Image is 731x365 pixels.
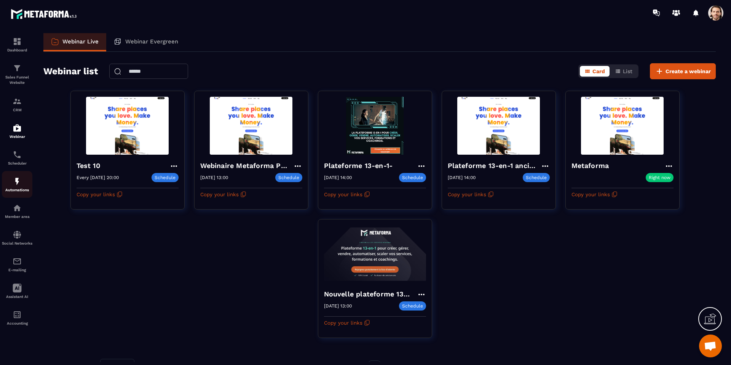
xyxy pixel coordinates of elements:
a: formationformationSales Funnel Website [2,58,32,91]
p: Social Networks [2,241,32,245]
h4: Metaforma [571,160,613,171]
a: emailemailE-mailing [2,251,32,278]
a: social-networksocial-networkSocial Networks [2,224,32,251]
p: [DATE] 14:00 [324,175,352,180]
p: [DATE] 14:00 [448,175,476,180]
img: email [13,257,22,266]
img: formation [13,37,22,46]
img: webinar-background [77,97,179,155]
p: Assistant AI [2,295,32,299]
img: scheduler [13,150,22,159]
h4: Webinaire Metaforma Plateforme 13-en-1 [200,160,293,171]
p: CRM [2,108,32,112]
a: formationformationDashboard [2,31,32,58]
img: automations [13,203,22,213]
p: Webinar Live [62,38,99,45]
div: Ouvrir le chat [699,335,722,357]
h4: Nouvelle plateforme 13-en-1 [324,289,417,299]
img: webinar-background [571,97,674,155]
h4: Test 10 [77,160,104,171]
h4: Plateforme 13-en-1 ancien [448,160,541,171]
button: Copy your links [324,188,370,200]
a: Webinar Live [43,33,106,51]
a: formationformationCRM [2,91,32,118]
p: Webinar [2,134,32,139]
p: Dashboard [2,48,32,52]
img: webinar-background [448,97,550,155]
p: Schedule [399,173,426,182]
img: webinar-background [324,97,426,155]
a: accountantaccountantAccounting [2,304,32,331]
h4: Plateforme 13-en-1- [324,160,397,171]
span: Card [592,68,605,74]
img: accountant [13,310,22,319]
span: Create a webinar [666,67,711,75]
p: Scheduler [2,161,32,165]
img: formation [13,64,22,73]
img: social-network [13,230,22,239]
p: [DATE] 13:00 [324,303,352,309]
p: [DATE] 13:00 [200,175,228,180]
a: automationsautomationsWebinar [2,118,32,144]
p: Member area [2,215,32,219]
p: Sales Funnel Website [2,75,32,85]
p: Schedule [399,301,426,311]
button: Copy your links [571,188,618,200]
button: Copy your links [448,188,494,200]
p: Automations [2,188,32,192]
button: List [610,66,637,77]
img: formation [13,97,22,106]
a: schedulerschedulerScheduler [2,144,32,171]
p: Webinar Evergreen [125,38,178,45]
button: Copy your links [200,188,246,200]
p: Schedule [523,173,550,182]
button: Copy your links [324,317,370,329]
p: Schedule [275,173,302,182]
img: automations [13,177,22,186]
p: Accounting [2,321,32,325]
a: automationsautomationsMember area [2,198,32,224]
h2: Webinar list [43,64,98,79]
img: logo [11,7,79,21]
a: automationsautomationsAutomations [2,171,32,198]
p: Schedule [152,173,179,182]
img: webinar-background [324,225,426,283]
button: Card [580,66,610,77]
img: automations [13,123,22,133]
button: Copy your links [77,188,123,200]
button: Create a webinar [650,63,716,79]
p: E-mailing [2,268,32,272]
p: Right now [649,175,670,180]
a: Assistant AI [2,278,32,304]
img: webinar-background [200,97,302,155]
span: List [623,68,632,74]
p: Every [DATE] 20:00 [77,175,119,180]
